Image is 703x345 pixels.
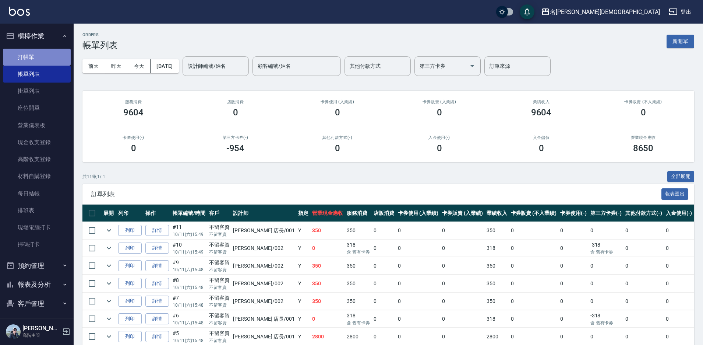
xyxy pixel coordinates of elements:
td: 0 [372,222,396,239]
button: 全部展開 [667,171,695,182]
div: 不留客資 [209,276,230,284]
td: #11 [171,222,207,239]
button: 登出 [666,5,694,19]
h3: 帳單列表 [82,40,118,50]
td: 0 [396,240,441,257]
td: Y [296,240,310,257]
button: expand row [103,260,114,271]
td: Y [296,257,310,275]
td: 0 [372,240,396,257]
td: #8 [171,275,207,292]
button: 列印 [118,331,142,342]
img: Logo [9,7,30,16]
td: 350 [485,222,509,239]
td: 350 [345,222,372,239]
p: 10/11 (六) 15:48 [173,266,205,273]
h3: 服務消費 [91,100,176,104]
button: 列印 [118,225,142,236]
td: [PERSON_NAME] /002 [231,275,296,292]
button: 新開單 [667,35,694,48]
th: 操作 [144,205,171,222]
td: 0 [372,275,396,292]
td: 0 [396,293,441,310]
td: 0 [664,275,694,292]
p: 含 舊有卡券 [347,249,370,255]
p: 含 舊有卡券 [590,249,622,255]
th: 卡券販賣 (不入業績) [509,205,558,222]
td: 0 [440,257,485,275]
button: expand row [103,296,114,307]
a: 掃碼打卡 [3,236,71,253]
button: 報表及分析 [3,275,71,294]
h3: 0 [539,143,544,153]
th: 列印 [116,205,144,222]
td: 0 [623,293,664,310]
td: 0 [589,275,624,292]
td: 0 [440,293,485,310]
td: 0 [310,240,345,257]
td: 0 [372,257,396,275]
div: 不留客資 [209,330,230,337]
td: 0 [558,222,589,239]
p: 10/11 (六) 15:48 [173,337,205,344]
p: 高階主管 [22,332,60,339]
th: 客戶 [207,205,232,222]
td: 350 [310,257,345,275]
td: 0 [664,293,694,310]
h3: 0 [131,143,136,153]
td: Y [296,222,310,239]
button: 昨天 [105,59,128,73]
td: 0 [623,257,664,275]
td: 0 [396,257,441,275]
h2: 第三方卡券(-) [193,135,278,140]
td: 0 [558,293,589,310]
p: 不留客資 [209,337,230,344]
div: 不留客資 [209,294,230,302]
td: 350 [310,222,345,239]
th: 指定 [296,205,310,222]
td: 0 [664,257,694,275]
div: 不留客資 [209,312,230,320]
td: 0 [589,257,624,275]
h2: 業績收入 [499,100,583,104]
p: 10/11 (六) 15:48 [173,302,205,309]
a: 材料自購登錄 [3,168,71,185]
h2: 卡券使用 (入業績) [295,100,379,104]
h3: 0 [335,107,340,118]
td: 0 [440,240,485,257]
button: 員工及薪資 [3,313,71,332]
a: 詳情 [145,331,169,342]
h2: 卡券販賣 (入業績) [397,100,481,104]
td: 350 [485,257,509,275]
td: [PERSON_NAME] /002 [231,240,296,257]
p: 10/11 (六) 15:48 [173,284,205,291]
button: expand row [103,243,114,254]
td: 0 [623,222,664,239]
a: 掛單列表 [3,83,71,100]
div: 不留客資 [209,241,230,249]
a: 打帳單 [3,49,71,66]
td: 0 [623,275,664,292]
td: 0 [589,222,624,239]
div: 名[PERSON_NAME][DEMOGRAPHIC_DATA] [550,7,660,17]
a: 詳情 [145,278,169,289]
a: 新開單 [667,38,694,45]
h2: 店販消費 [193,100,278,104]
p: 10/11 (六) 15:48 [173,320,205,326]
h2: 卡券使用(-) [91,135,176,140]
td: 0 [589,293,624,310]
p: 10/11 (六) 15:49 [173,249,205,255]
td: -318 [589,310,624,328]
p: 不留客資 [209,320,230,326]
button: 列印 [118,296,142,307]
button: 列印 [118,243,142,254]
td: 0 [623,310,664,328]
button: save [520,4,534,19]
td: 0 [509,222,558,239]
td: 0 [509,275,558,292]
button: 名[PERSON_NAME][DEMOGRAPHIC_DATA] [538,4,663,20]
button: 櫃檯作業 [3,27,71,46]
td: 318 [485,310,509,328]
td: #10 [171,240,207,257]
th: 卡券使用(-) [558,205,589,222]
